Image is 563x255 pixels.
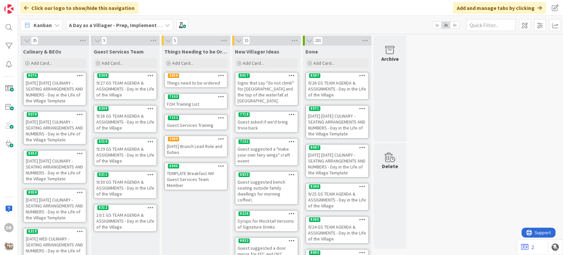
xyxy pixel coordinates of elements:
[306,73,368,79] div: 8307
[238,139,250,144] div: 7102
[165,136,227,142] div: 2689
[94,145,156,165] div: 9/29 GS TEAM AGENDA & ASSIGNMENTS - Day in the Life of the Village
[306,217,368,243] div: 82659/24 GS TEAM AGENDA & ASSIGNMENTS - Day in the Life of the Village
[24,73,86,79] div: 8075
[94,112,156,132] div: 9/28 GS TEAM AGENDA & ASSIGNMENTS - Day in the Life of the Village
[168,94,179,99] div: 7103
[306,106,368,112] div: 8071
[31,37,38,45] span: 35
[24,112,86,144] div: 8079[DATE] [DATE] CULINARY - SEATING ARRANGEMENTS AND NUMBERS - Day in the Life of the Village Te...
[235,211,297,231] div: 6226Syrups for Mocktail Versions of Signature Drinks
[24,151,86,157] div: 8053
[306,217,368,223] div: 8265
[97,106,109,111] div: 8309
[24,79,86,105] div: [DATE] [DATE] CULINARY - SEATING ARRANGEMENTS AND NUMBERS - Day in the Life of the Village Template
[94,172,156,178] div: 8311
[172,37,177,45] span: 5
[238,211,250,216] div: 6226
[165,121,227,129] div: Guest Services Training
[309,73,320,78] div: 8307
[235,79,297,105] div: Signs that say "do not climb" for [GEOGRAPHIC_DATA] and the top of the waterfall at [GEOGRAPHIC_D...
[235,211,297,217] div: 6226
[94,73,156,99] div: 83089/27 GS TEAM AGENDA & ASSIGNMENTS - Day in the Life of the Village
[168,73,179,78] div: 2858
[306,79,368,99] div: 9/26 GS TEAM AGENDA & ASSIGNMENTS - Day in the Life of the Village
[24,73,86,105] div: 8075[DATE] [DATE] CULINARY - SEATING ARRANGEMENTS AND NUMBERS - Day in the Life of the Village Te...
[441,22,450,28] span: 2x
[306,106,368,138] div: 8071[DATE] [DATE] CULINARY - SEATING ARRANGEMENTS AND NUMBERS - Day in the Life of the Village Te...
[24,151,86,183] div: 8053[DATE] [DATE] CULINARY - SEATING ARRANGEMENTS AND NUMBERS - Day in the Life of the Village Te...
[24,157,86,183] div: [DATE] [DATE] CULINARY - SEATING ARRANGEMENTS AND NUMBERS - Day in the Life of the Village Template
[165,163,227,190] div: 6945TEMPLATE Breakfast AM Guest Services Team Member
[102,37,107,45] span: 5
[521,243,534,251] a: 2
[309,184,320,189] div: 8266
[306,190,368,210] div: 9/25 GS TEAM AGENDA & ASSIGNMENTS - Day in the Life of the Village
[309,106,320,111] div: 8071
[94,172,156,198] div: 83119/30 GS TEAM AGENDA & ASSIGNMENTS - Day in the Life of the Village
[306,223,368,243] div: 9/24 GS TEAM AGENDA & ASSIGNMENTS - Day in the Life of the Village
[235,73,297,79] div: 8017
[94,205,156,231] div: 831210/1 GS TEAM AGENDA & ASSIGNMENTS - Day in the Life of the Village
[168,164,179,168] div: 6945
[238,172,250,177] div: 6833
[165,115,227,121] div: 7152
[165,169,227,190] div: TEMPLATE Breakfast AM Guest Services Team Member
[313,60,334,66] span: Add Card...
[23,48,61,55] span: Culinary & BEOs
[381,55,399,63] div: Archive
[165,73,227,79] div: 2858
[27,73,38,78] div: 8075
[235,178,297,204] div: Guest suggested bench seating outside family dwellings for morning coffee\
[34,21,52,29] span: Kanban
[235,139,297,165] div: 7102Guest suggested a "make your own fairy wings" craft event
[305,48,318,55] span: Done
[306,145,368,177] div: 8067[DATE] [DATE] CULINARY - SEATING ARRANGEMENTS AND NUMBERS - Day in the Life of the Village Te...
[306,145,368,151] div: 8067
[27,229,38,234] div: 8318
[165,73,227,87] div: 2858Things need to be ordered
[309,250,320,255] div: 8063
[94,73,156,79] div: 8308
[27,151,38,156] div: 8053
[4,241,14,251] img: avatar
[69,22,187,28] b: A Day as a Villager - Prep, Implement and Execute
[450,22,459,28] span: 3x
[243,60,264,66] span: Add Card...
[235,139,297,145] div: 7102
[165,115,227,129] div: 7152Guest Services Training
[172,60,193,66] span: Add Card...
[24,190,86,222] div: 8059[DATE] [DATE] CULINARY - SEATING ARRANGEMENTS AND NUMBERS - Day in the Life of the Village Te...
[432,22,441,28] span: 1x
[382,162,398,170] div: Delete
[94,79,156,99] div: 9/27 GS TEAM AGENDA & ASSIGNMENTS - Day in the Life of the Village
[94,106,156,132] div: 83099/28 GS TEAM AGENDA & ASSIGNMENTS - Day in the Life of the Village
[235,172,297,178] div: 6833
[4,4,14,14] img: Visit kanbanzone.com
[309,145,320,150] div: 8067
[235,73,297,105] div: 8017Signs that say "do not climb" for [GEOGRAPHIC_DATA] and the top of the waterfall at [GEOGRAPH...
[94,205,156,211] div: 8312
[97,73,109,78] div: 8308
[235,172,297,204] div: 6833Guest suggested bench seating outside family dwellings for morning coffee\
[309,217,320,222] div: 8265
[306,184,368,190] div: 8266
[313,37,323,45] span: 201
[235,112,297,132] div: 7718Guest asked if we'd bring trivia back
[165,79,227,87] div: Things need to be ordered
[238,238,250,243] div: 6832
[97,172,109,177] div: 8311
[24,190,86,196] div: 8059
[238,112,250,117] div: 7718
[164,48,228,55] span: Things Needing to be Ordered - PUT IN CARD, Don't make new card
[235,217,297,231] div: Syrups for Mocktail Versions of Signature Drinks
[306,112,368,138] div: [DATE] [DATE] CULINARY - SEATING ARRANGEMENTS AND NUMBERS - Day in the Life of the Village Template
[97,139,109,144] div: 8310
[24,118,86,144] div: [DATE] [DATE] CULINARY - SEATING ARRANGEMENTS AND NUMBERS - Day in the Life of the Village Template
[27,112,38,117] div: 8079
[165,94,227,108] div: 7103FOH Training List
[466,19,516,31] input: Quick Filter...
[13,1,29,9] span: Support
[4,223,14,232] div: DB
[235,112,297,118] div: 7718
